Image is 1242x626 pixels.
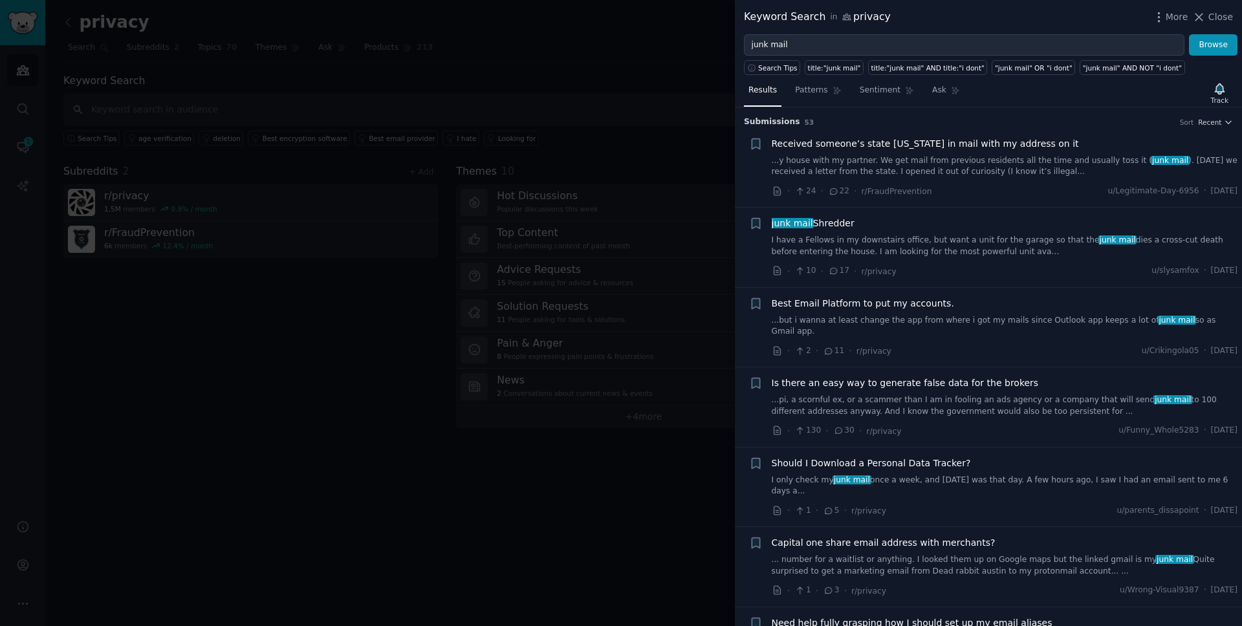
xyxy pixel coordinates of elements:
span: · [849,344,851,358]
span: Close [1208,10,1233,24]
div: Sort [1180,118,1194,127]
span: [DATE] [1211,186,1237,197]
span: u/Crikingola05 [1142,345,1199,357]
button: Browse [1189,34,1237,56]
a: Is there an easy way to generate false data for the brokers [772,376,1039,390]
span: More [1166,10,1188,24]
a: "junk mail" OR "i dont" [992,60,1075,75]
a: Results [744,80,781,107]
span: u/parents_dissapoint [1117,505,1199,517]
a: Patterns [790,80,845,107]
span: u/slysamfox [1151,265,1199,277]
span: junk mail [1098,235,1137,244]
button: Track [1206,80,1233,107]
span: 10 [794,265,816,277]
span: [DATE] [1211,585,1237,596]
span: Recent [1198,118,1221,127]
span: u/Funny_Whole5283 [1118,425,1199,437]
span: · [1204,505,1206,517]
span: junk mail [1158,316,1197,325]
span: u/Wrong-Visual9387 [1120,585,1199,596]
span: 3 [823,585,839,596]
span: · [854,184,856,198]
button: Close [1192,10,1233,24]
button: More [1152,10,1188,24]
a: ...but i wanna at least change the app from where i got my mails since Outlook app keeps a lot of... [772,315,1238,338]
span: · [844,584,847,598]
span: · [859,424,862,438]
span: · [1204,345,1206,357]
span: r/privacy [862,267,897,276]
span: · [816,344,818,358]
a: Should I Download a Personal Data Tracker? [772,457,971,470]
span: · [1204,585,1206,596]
a: "junk mail" AND NOT "i dont" [1080,60,1184,75]
span: junk mail [770,218,814,228]
span: · [816,504,818,517]
span: · [787,424,790,438]
span: junk mail [1153,395,1192,404]
a: junk mailShredder [772,217,855,230]
span: Submission s [744,116,800,128]
span: · [825,424,828,438]
span: Results [748,85,777,96]
span: 24 [794,186,816,197]
span: Patterns [795,85,827,96]
a: Ask [928,80,964,107]
span: u/Legitimate-Day-6956 [1107,186,1199,197]
span: 22 [828,186,849,197]
div: "junk mail" AND NOT "i dont" [1083,63,1182,72]
span: · [787,344,790,358]
span: · [787,184,790,198]
a: I have a Fellows in my downstairs office, but want a unit for the garage so that thejunk maildies... [772,235,1238,257]
span: · [1204,265,1206,277]
span: · [844,504,847,517]
a: ...y house with my partner. We get mail from previous residents all the time and usually toss it ... [772,155,1238,178]
div: Keyword Search privacy [744,9,891,25]
a: title:"junk mail" [805,60,864,75]
span: r/privacy [851,587,886,596]
span: junk mail [1155,555,1194,564]
span: 1 [794,505,811,517]
span: 53 [805,118,814,126]
span: 11 [823,345,844,357]
span: · [787,584,790,598]
button: Search Tips [744,60,800,75]
span: r/privacy [856,347,891,356]
span: · [787,504,790,517]
span: Search Tips [758,63,798,72]
span: · [854,264,856,278]
span: · [821,264,823,278]
span: 5 [823,505,839,517]
div: title:"junk mail" AND title:"i dont" [871,63,985,72]
span: Ask [932,85,946,96]
a: Received someone’s state [US_STATE] in mail with my address on it [772,137,1079,151]
span: junk mail [833,475,871,484]
span: · [1204,186,1206,197]
span: Sentiment [860,85,900,96]
a: Best Email Platform to put my accounts. [772,297,954,310]
button: Recent [1198,118,1233,127]
a: Sentiment [855,80,919,107]
a: ... number for a waitlist or anything. I looked them up on Google maps but the linked gmail is my... [772,554,1238,577]
input: Try a keyword related to your business [744,34,1184,56]
span: Shredder [772,217,855,230]
span: in [830,12,837,23]
span: r/privacy [866,427,901,436]
a: Capital one share email address with merchants? [772,536,996,550]
span: junk mail [1151,156,1190,165]
span: 30 [833,425,855,437]
span: · [821,184,823,198]
span: 1 [794,585,811,596]
span: [DATE] [1211,505,1237,517]
span: · [787,264,790,278]
span: 2 [794,345,811,357]
a: I only check myjunk mailonce a week, and [DATE] was that day. A few hours ago, I saw I had an ema... [772,475,1238,497]
span: r/privacy [851,506,886,515]
a: title:"junk mail" AND title:"i dont" [868,60,988,75]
